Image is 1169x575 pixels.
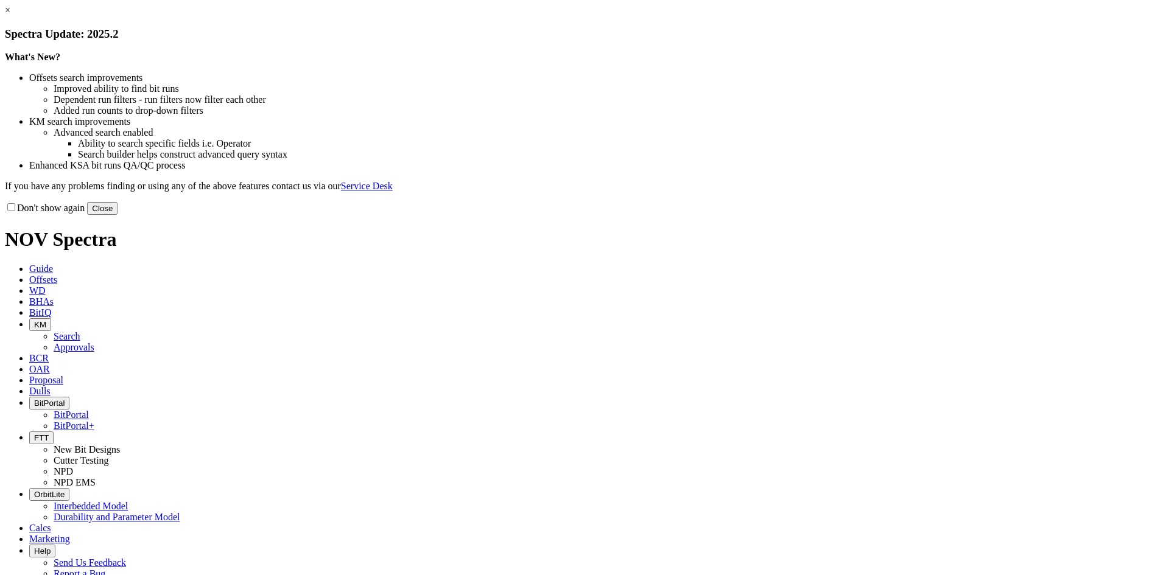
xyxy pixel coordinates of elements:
[78,138,1164,149] li: Ability to search specific fields i.e. Operator
[5,52,60,62] strong: What's New?
[54,83,1164,94] li: Improved ability to find bit runs
[54,127,1164,138] li: Advanced search enabled
[29,534,70,544] span: Marketing
[341,181,393,191] a: Service Desk
[54,501,128,511] a: Interbedded Model
[29,160,1164,171] li: Enhanced KSA bit runs QA/QC process
[29,375,63,385] span: Proposal
[54,444,120,455] a: New Bit Designs
[5,203,85,213] label: Don't show again
[34,490,65,499] span: OrbitLite
[29,296,54,307] span: BHAs
[54,455,109,465] a: Cutter Testing
[29,116,1164,127] li: KM search improvements
[29,274,57,285] span: Offsets
[54,94,1164,105] li: Dependent run filters - run filters now filter each other
[78,149,1164,160] li: Search builder helps construct advanced query syntax
[29,72,1164,83] li: Offsets search improvements
[54,105,1164,116] li: Added run counts to drop-down filters
[29,353,49,363] span: BCR
[54,512,180,522] a: Durability and Parameter Model
[5,5,10,15] a: ×
[54,466,73,476] a: NPD
[29,364,50,374] span: OAR
[54,477,96,487] a: NPD EMS
[34,433,49,442] span: FTT
[34,546,51,556] span: Help
[29,263,53,274] span: Guide
[5,228,1164,251] h1: NOV Spectra
[54,557,126,568] a: Send Us Feedback
[5,27,1164,41] h3: Spectra Update: 2025.2
[87,202,118,215] button: Close
[54,409,89,420] a: BitPortal
[29,307,51,318] span: BitIQ
[54,420,94,431] a: BitPortal+
[29,523,51,533] span: Calcs
[54,331,80,341] a: Search
[34,399,65,408] span: BitPortal
[29,386,51,396] span: Dulls
[7,203,15,211] input: Don't show again
[34,320,46,329] span: KM
[5,181,1164,192] p: If you have any problems finding or using any of the above features contact us via our
[54,342,94,352] a: Approvals
[29,285,46,296] span: WD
